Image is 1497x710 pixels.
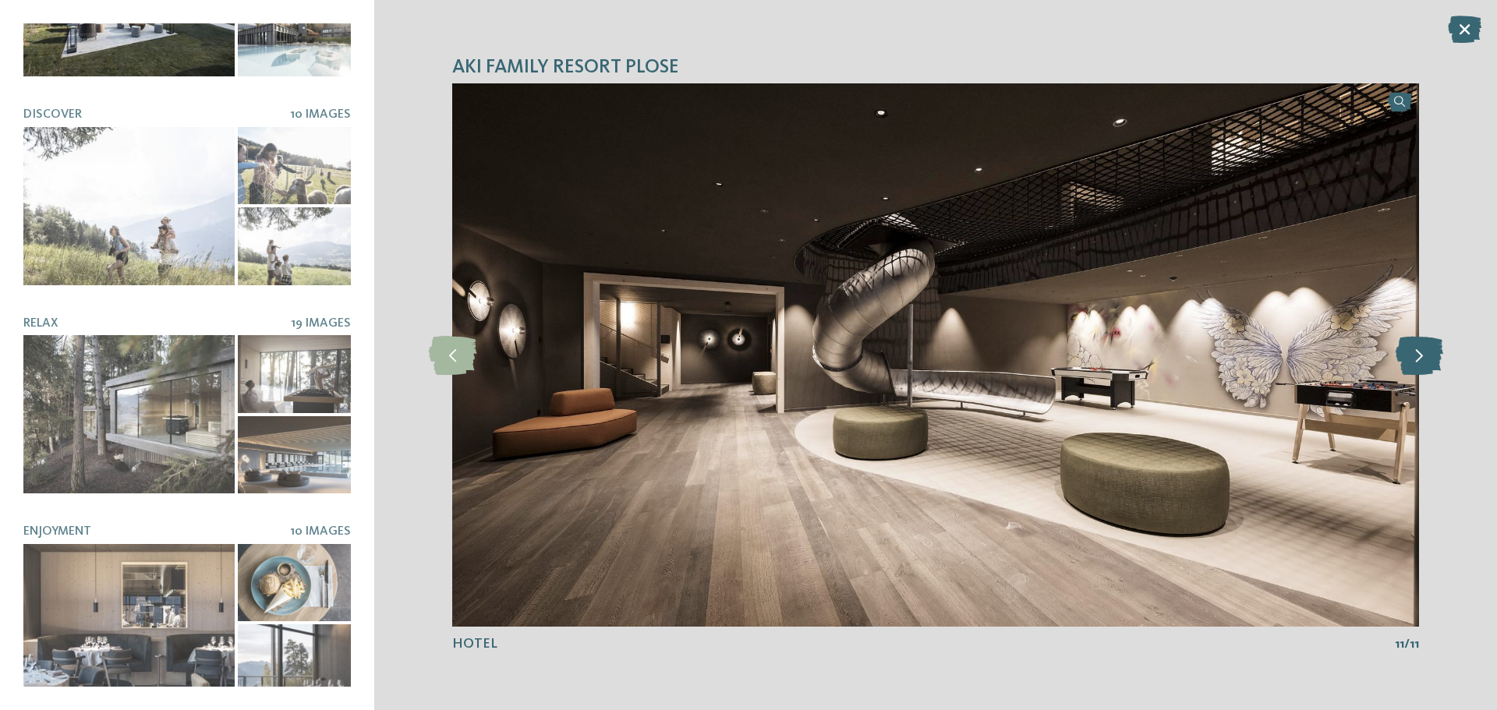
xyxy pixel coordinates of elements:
span: Enjoyment [23,525,91,538]
span: Relax [23,317,58,330]
span: 11 [1395,636,1404,653]
span: / [1404,636,1410,653]
span: 11 [1410,636,1419,653]
img: AKI Family Resort PLOSE [452,83,1419,627]
span: Hotel [452,637,497,651]
span: AKI Family Resort PLOSE [452,54,679,81]
span: Discover [23,108,82,121]
span: 19 Images [291,317,351,330]
span: 10 Images [290,108,351,121]
span: 10 Images [290,525,351,538]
